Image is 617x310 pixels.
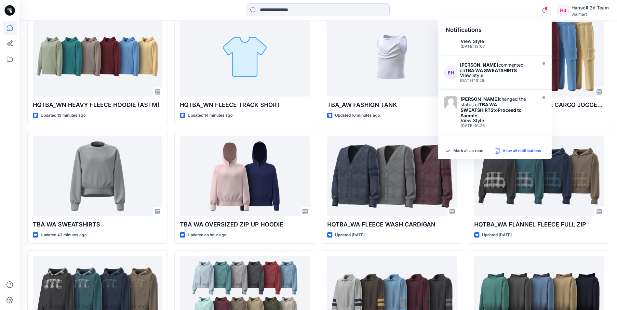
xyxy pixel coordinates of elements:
p: TBA WA SWEATSHIRTS [33,220,162,229]
p: Updated [DATE] [482,232,512,239]
div: Notifications [438,20,552,40]
strong: Proceed to Sample [461,107,522,118]
strong: [PERSON_NAME] [461,96,499,102]
div: Hansoll 3d Team [571,4,609,12]
a: TBA_AW FASHION TANK [327,17,457,96]
strong: TBA WA SWEATSHIRTS [465,68,517,73]
p: Updated an hour ago [188,232,226,239]
div: Friday, September 26, 2025 18:07 [461,44,535,49]
p: HQTBA_WA FLANNEL FLEECE FULL ZIP [474,220,604,229]
div: Friday, September 26, 2025 16:29 [460,78,535,83]
p: Updated 14 minutes ago [188,112,233,119]
p: Updated [DATE] [335,232,365,239]
p: HQTBA_WN HEAVY FLEECE HOODIE (ASTM) [33,100,162,110]
a: HQTBA_WN FLEECE TRACK SHORT [180,17,309,96]
div: View Style [461,39,535,44]
p: View all notifications [503,148,541,154]
a: HQTBA_WN HEAVY FLEECE HOODIE (ASTM) [33,17,162,96]
strong: [PERSON_NAME] [460,62,498,68]
img: Ellie Hosokawa [444,96,457,109]
div: EH [444,66,457,79]
p: HQTBA_WN FLEECE TRACK SHORT [180,100,309,110]
div: Friday, September 26, 2025 16:26 [461,123,535,128]
div: View Style [460,73,535,78]
a: HQTBA_WA FLEECE WASH CARDIGAN [327,136,457,216]
div: changed the status of to ` [461,96,535,118]
div: View Style [461,118,535,123]
div: Walmart [571,12,609,17]
p: HQTBA_WA FLEECE WASH CARDIGAN [327,220,457,229]
p: Updated 43 minutes ago [41,232,87,239]
strong: TBA WA SWEATSHIRTS [461,102,497,113]
a: TBA WA SWEATSHIRTS [33,136,162,216]
div: commented on [460,62,535,73]
a: TBA WA OVERSIZED ZIP UP HOODIE [180,136,309,216]
a: HQTBA_WA FLANNEL FLEECE FULL ZIP [474,136,604,216]
p: TBA WA OVERSIZED ZIP UP HOODIE [180,220,309,229]
div: H3 [557,5,569,16]
p: Updated 13 minutes ago [41,112,86,119]
p: Mark all as read [453,148,483,154]
p: Updated 16 minutes ago [335,112,380,119]
p: TBA_AW FASHION TANK [327,100,457,110]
